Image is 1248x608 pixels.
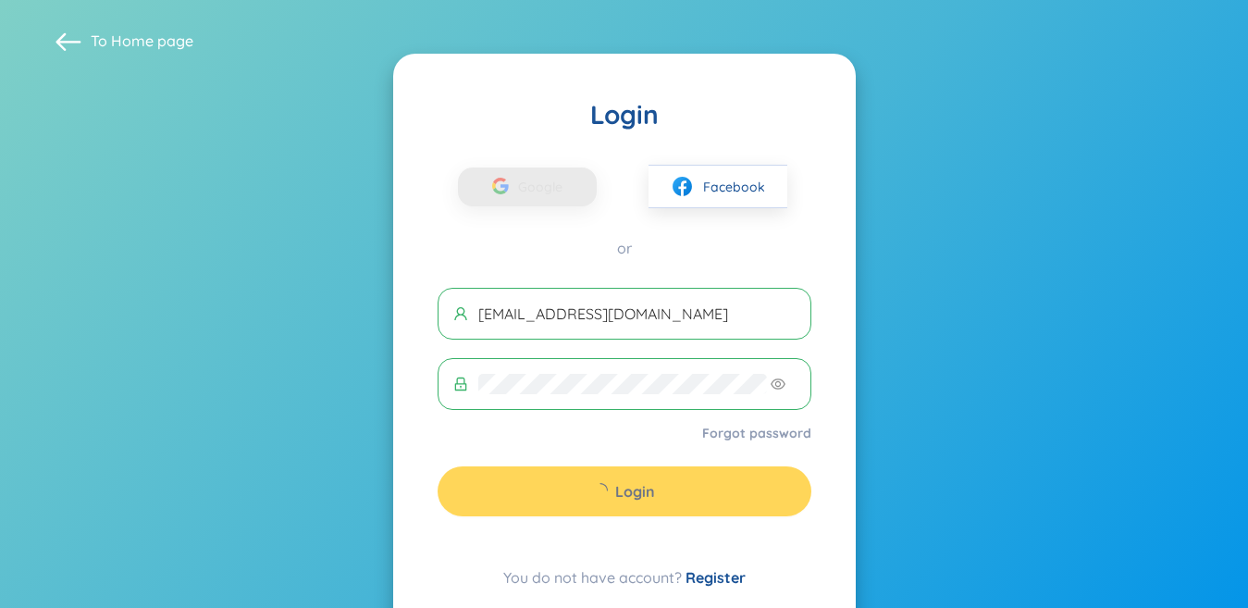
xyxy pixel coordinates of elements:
span: Google [518,168,572,206]
a: Home page [111,31,193,50]
span: To [91,31,193,51]
button: Google [458,168,597,206]
div: or [438,238,811,258]
button: facebookFacebook [649,165,787,208]
span: eye [771,377,785,391]
span: lock [453,377,468,391]
div: You do not have account? [438,566,811,589]
span: user [453,306,468,321]
a: Forgot password [702,424,811,442]
div: Login [438,98,811,131]
a: Register [686,568,746,587]
input: Username or Email [478,304,796,324]
img: facebook [671,175,694,198]
span: Facebook [703,177,765,197]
